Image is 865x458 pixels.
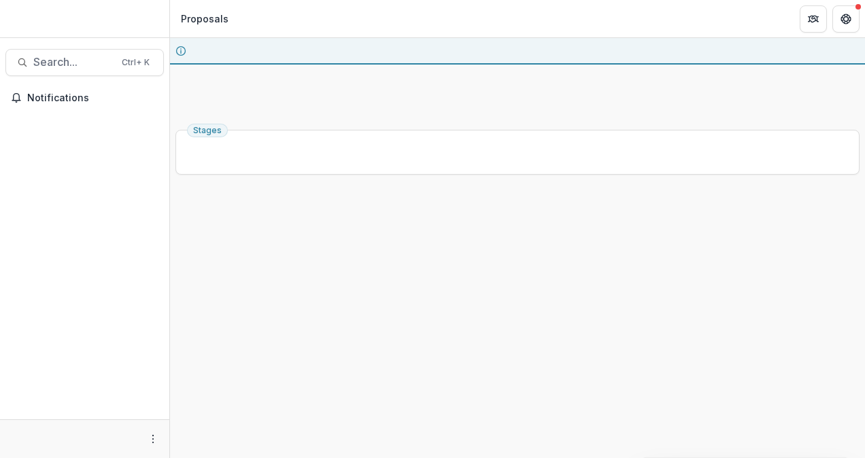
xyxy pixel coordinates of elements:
[27,92,158,104] span: Notifications
[193,126,222,135] span: Stages
[5,49,164,76] button: Search...
[175,9,234,29] nav: breadcrumb
[832,5,860,33] button: Get Help
[181,12,228,26] div: Proposals
[33,56,114,69] span: Search...
[5,87,164,109] button: Notifications
[800,5,827,33] button: Partners
[145,431,161,447] button: More
[119,55,152,70] div: Ctrl + K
